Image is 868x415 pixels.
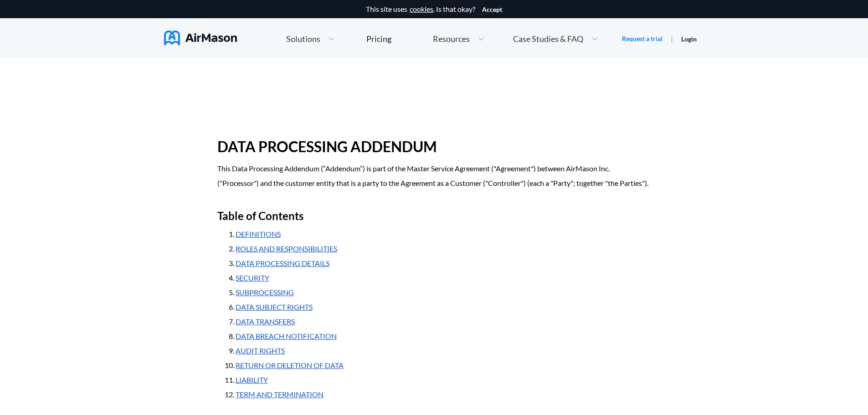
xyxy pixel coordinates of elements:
a: AUDIT RIGHTS [236,346,285,355]
span: Solutions [286,35,320,43]
a: DATA BREACH NOTIFICATION [236,332,337,340]
a: ROLES AND RESPONSIBILITIES [236,244,337,253]
p: This Data Processing Addendum (“Addendum”) is part of the Master Service Agreement ("Agreement") ... [217,161,651,190]
a: SECURITY [236,273,269,282]
span: | [671,34,673,43]
a: Request a trial [622,34,663,43]
a: DATA SUBJECT RIGHTS [236,302,313,311]
a: DATA PROCESSING DETAILS [236,259,329,267]
a: Login [681,35,697,43]
a: DEFINITIONS [236,230,281,238]
img: AirMason Logo [164,31,237,45]
h1: DATA PROCESSING ADDENDUM [217,132,651,161]
a: SUBPROCESSING [236,288,294,297]
a: cookies [410,5,433,13]
div: Pricing [366,35,391,43]
a: DATA TRANSFERS [236,317,295,326]
h2: Table of Contents [217,205,651,227]
span: Case Studies & FAQ [513,35,583,43]
a: RETURN OR DELETION OF DATA [236,361,344,369]
a: Pricing [366,31,391,47]
a: TERM AND TERMINATION [236,390,324,399]
button: Accept cookies [482,6,502,13]
a: LIABILITY [236,375,268,384]
span: Resources [433,35,470,43]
